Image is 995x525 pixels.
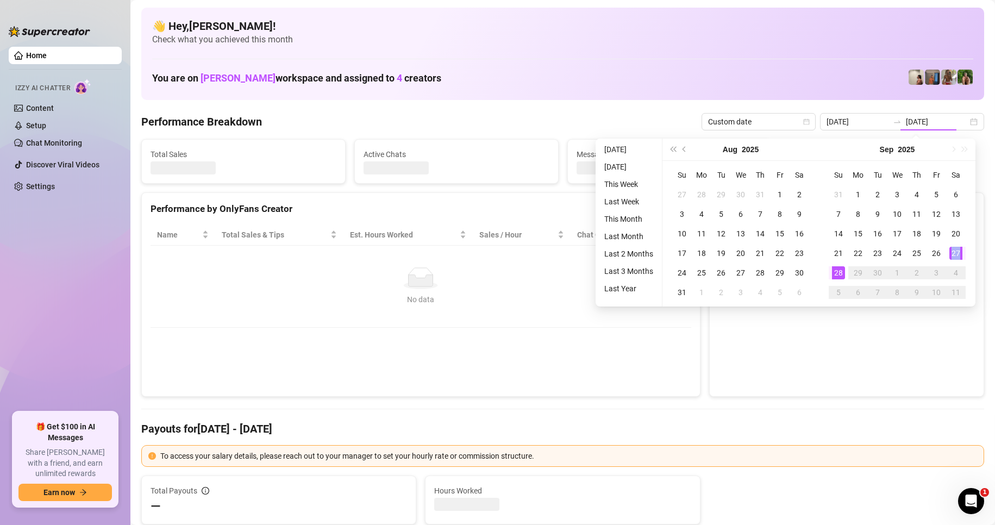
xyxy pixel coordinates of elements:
span: calendar [803,118,810,125]
th: Sales / Hour [473,224,571,246]
img: Nathaniel [958,70,973,85]
span: Messages Sent [577,148,762,160]
img: Ralphy [909,70,924,85]
div: Sales by OnlyFans Creator [718,202,975,216]
span: Sales / Hour [479,229,555,241]
span: Check what you achieved this month [152,34,973,46]
input: Start date [827,116,888,128]
iframe: Intercom live chat [958,488,984,514]
div: No data [161,293,680,305]
span: to [893,117,902,126]
a: Settings [26,182,55,191]
img: logo-BBDzfeDw.svg [9,26,90,37]
a: Home [26,51,47,60]
button: Earn nowarrow-right [18,484,112,501]
span: [PERSON_NAME] [201,72,276,84]
span: exclamation-circle [148,452,156,460]
span: 4 [397,72,402,84]
h4: Performance Breakdown [141,114,262,129]
th: Name [151,224,215,246]
span: Total Payouts [151,485,197,497]
span: Earn now [43,488,75,497]
span: Total Sales [151,148,336,160]
span: Izzy AI Chatter [15,83,70,93]
th: Total Sales & Tips [215,224,343,246]
span: — [151,498,161,515]
span: arrow-right [79,489,87,496]
a: Content [26,104,54,112]
span: 1 [980,488,989,497]
img: Nathaniel [941,70,956,85]
span: Name [157,229,200,241]
h1: You are on workspace and assigned to creators [152,72,441,84]
img: Wayne [925,70,940,85]
span: Share [PERSON_NAME] with a friend, and earn unlimited rewards [18,447,112,479]
h4: 👋 Hey, [PERSON_NAME] ! [152,18,973,34]
img: AI Chatter [74,79,91,95]
th: Chat Conversion [571,224,691,246]
div: To access your salary details, please reach out to your manager to set your hourly rate or commis... [160,450,977,462]
h4: Payouts for [DATE] - [DATE] [141,421,984,436]
div: Est. Hours Worked [350,229,458,241]
a: Setup [26,121,46,130]
span: 🎁 Get $100 in AI Messages [18,422,112,443]
a: Discover Viral Videos [26,160,99,169]
span: Chat Conversion [577,229,675,241]
span: swap-right [893,117,902,126]
input: End date [906,116,968,128]
span: Active Chats [364,148,549,160]
span: Total Sales & Tips [222,229,328,241]
span: Custom date [708,114,809,130]
span: Hours Worked [434,485,691,497]
div: Performance by OnlyFans Creator [151,202,691,216]
span: info-circle [202,487,209,495]
a: Chat Monitoring [26,139,82,147]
